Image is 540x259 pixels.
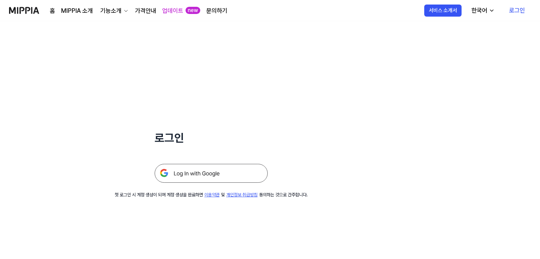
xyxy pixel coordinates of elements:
[162,6,183,15] a: 업데이트
[155,164,268,183] img: 구글 로그인 버튼
[470,6,489,15] div: 한국어
[204,192,219,197] a: 이용약관
[50,6,55,15] a: 홈
[99,6,129,15] button: 기능소개
[135,6,156,15] a: 가격안내
[61,6,93,15] a: MIPPIA 소개
[99,6,123,15] div: 기능소개
[186,7,200,14] div: new
[424,5,462,17] button: 서비스 소개서
[465,3,499,18] button: 한국어
[226,192,258,197] a: 개인정보 취급방침
[155,130,268,146] h1: 로그인
[115,192,308,198] div: 첫 로그인 시 계정 생성이 되며 계정 생성을 완료하면 및 동의하는 것으로 간주합니다.
[206,6,227,15] a: 문의하기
